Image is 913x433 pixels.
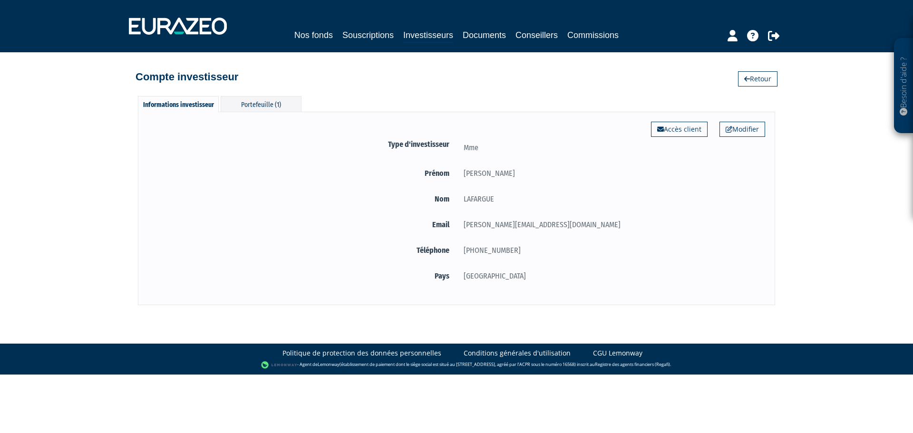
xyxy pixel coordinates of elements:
[464,348,571,358] a: Conditions générales d'utilisation
[221,96,301,112] div: Portefeuille (1)
[148,193,456,205] label: Nom
[898,43,909,129] p: Besoin d'aide ?
[738,71,777,87] a: Retour
[282,348,441,358] a: Politique de protection des données personnelles
[10,360,903,370] div: - Agent de (établissement de paiement dont le siège social est situé au [STREET_ADDRESS], agréé p...
[456,142,765,154] div: Mme
[719,122,765,137] a: Modifier
[456,167,765,179] div: [PERSON_NAME]
[261,360,298,370] img: logo-lemonway.png
[456,270,765,282] div: [GEOGRAPHIC_DATA]
[148,138,456,150] label: Type d'investisseur
[294,29,333,42] a: Nos fonds
[463,29,506,42] a: Documents
[515,29,558,42] a: Conseillers
[129,18,227,35] img: 1732889491-logotype_eurazeo_blanc_rvb.png
[456,219,765,231] div: [PERSON_NAME][EMAIL_ADDRESS][DOMAIN_NAME]
[136,71,238,83] h4: Compte investisseur
[595,362,670,368] a: Registre des agents financiers (Regafi)
[148,244,456,256] label: Téléphone
[148,219,456,231] label: Email
[567,29,619,42] a: Commissions
[318,362,340,368] a: Lemonway
[148,167,456,179] label: Prénom
[456,244,765,256] div: [PHONE_NUMBER]
[403,29,453,43] a: Investisseurs
[651,122,708,137] a: Accès client
[138,96,219,112] div: Informations investisseur
[342,29,394,42] a: Souscriptions
[456,193,765,205] div: LAFARGUE
[593,348,642,358] a: CGU Lemonway
[148,270,456,282] label: Pays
